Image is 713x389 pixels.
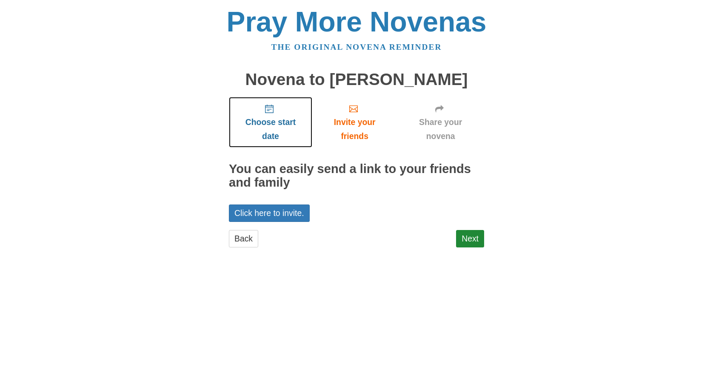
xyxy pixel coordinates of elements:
a: Back [229,230,258,247]
a: Next [456,230,484,247]
span: Invite your friends [321,115,388,143]
span: Choose start date [237,115,304,143]
a: Choose start date [229,97,312,148]
a: Pray More Novenas [227,6,487,37]
a: Share your novena [397,97,484,148]
a: Invite your friends [312,97,397,148]
a: The original novena reminder [271,43,442,51]
h1: Novena to [PERSON_NAME] [229,71,484,89]
h2: You can easily send a link to your friends and family [229,162,484,190]
span: Share your novena [405,115,476,143]
a: Click here to invite. [229,204,310,222]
